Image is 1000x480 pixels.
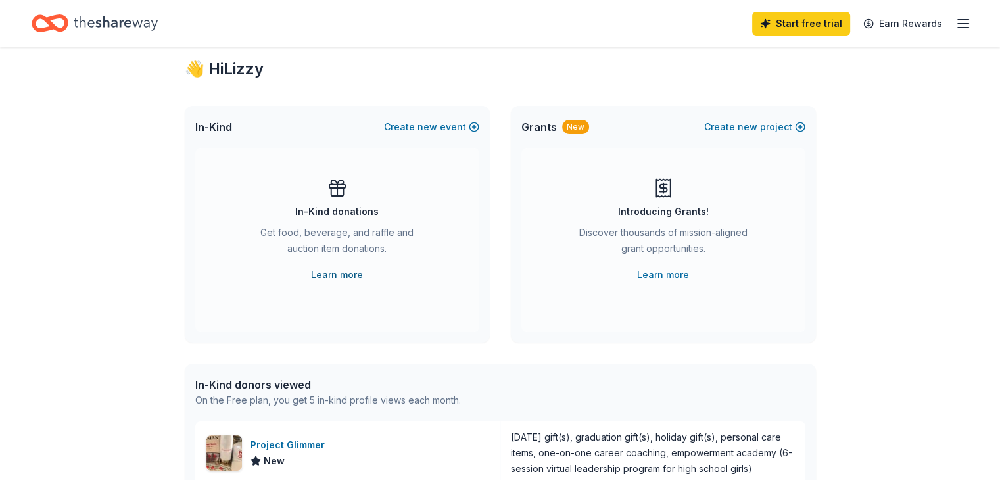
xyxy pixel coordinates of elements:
[295,204,379,220] div: In-Kind donations
[311,267,363,283] a: Learn more
[738,119,757,135] span: new
[574,225,753,262] div: Discover thousands of mission-aligned grant opportunities.
[195,393,461,408] div: On the Free plan, you get 5 in-kind profile views each month.
[417,119,437,135] span: new
[195,377,461,393] div: In-Kind donors viewed
[195,119,232,135] span: In-Kind
[618,204,709,220] div: Introducing Grants!
[250,437,330,453] div: Project Glimmer
[637,267,689,283] a: Learn more
[562,120,589,134] div: New
[384,119,479,135] button: Createnewevent
[511,429,795,477] div: [DATE] gift(s), graduation gift(s), holiday gift(s), personal care items, one-on-one career coach...
[185,59,816,80] div: 👋 Hi Lizzy
[752,12,850,36] a: Start free trial
[521,119,557,135] span: Grants
[32,8,158,39] a: Home
[264,453,285,469] span: New
[248,225,427,262] div: Get food, beverage, and raffle and auction item donations.
[855,12,950,36] a: Earn Rewards
[206,435,242,471] img: Image for Project Glimmer
[704,119,805,135] button: Createnewproject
